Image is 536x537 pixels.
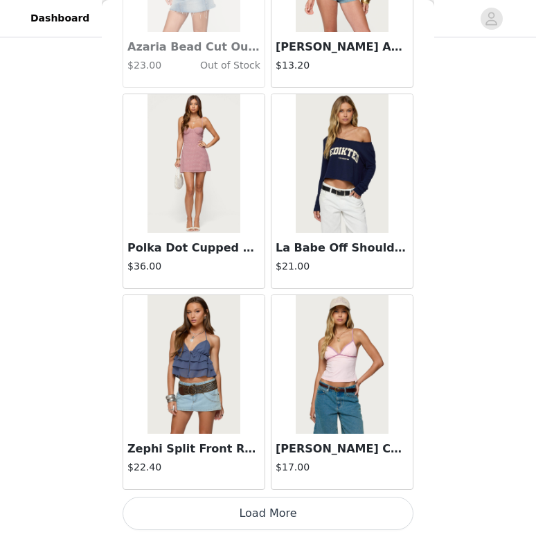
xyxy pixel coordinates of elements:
[148,295,240,434] img: Zephi Split Front Ruffled Top
[100,3,169,34] a: Networks
[276,240,409,256] h3: La Babe Off Shoulder Top
[127,460,260,475] h4: $22.40
[296,295,388,434] img: Leona Contrast Tank Top
[485,8,498,30] div: avatar
[296,94,388,233] img: La Babe Off Shoulder Top
[276,58,409,73] h4: $13.20
[127,240,260,256] h3: Polka Dot Cupped Chiffon Mini Dress
[276,39,409,55] h3: [PERSON_NAME] Asymmetric Crochet Top
[123,497,413,530] button: Load More
[172,58,260,73] h4: Out of Stock
[127,58,172,73] h4: $23.00
[276,460,409,475] h4: $17.00
[127,259,260,274] h4: $36.00
[276,441,409,457] h3: [PERSON_NAME] Contrast Tank Top
[22,3,98,34] a: Dashboard
[127,441,260,457] h3: Zephi Split Front Ruffled Top
[148,94,240,233] img: Polka Dot Cupped Chiffon Mini Dress
[276,259,409,274] h4: $21.00
[127,39,260,55] h3: Azaria Bead Cut Out Halter Top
